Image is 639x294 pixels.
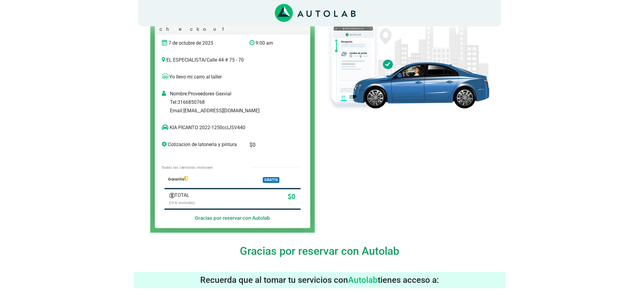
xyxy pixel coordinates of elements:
small: (IVA incluido) [169,200,195,205]
p: Resumen / checkout [160,19,305,35]
h5: Gracias por reservar con Autolab [165,215,301,221]
span: Autolab [348,275,378,285]
a: Link al sitio de autolab [275,10,356,16]
p: 7 de octubre de 2025 [162,40,240,47]
p: $ 0 [226,192,295,202]
p: Tel: 3166850768 [170,99,308,106]
p: TOTAL [169,192,217,199]
p: KIA PICANTO 2022-1250cc | JSV440 [162,124,291,131]
p: EL ESPECIALISTA / Calle 44 # 75 - 70 [162,56,303,64]
p: $ 0 [249,141,290,149]
p: 9:00 am [249,40,290,47]
h4: Gracias por reservar con Autolab [138,245,501,257]
h3: Recuerda que al tomar tu servicios con tienes acceso a: [134,275,506,285]
p: Todos los servicios incluyen [161,165,239,170]
p: Yo llevo mi carro al taller [162,73,303,81]
p: Email: [EMAIL_ADDRESS][DOMAIN_NAME] [170,107,308,114]
img: Autobooking-Iconos-23.png [169,193,175,198]
p: Cotizacion de latoneria y pintura [162,141,240,148]
p: Nombre: Proveedores Gexvial [170,90,308,97]
p: Garantía [168,176,241,182]
span: GRATIS [263,177,279,183]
